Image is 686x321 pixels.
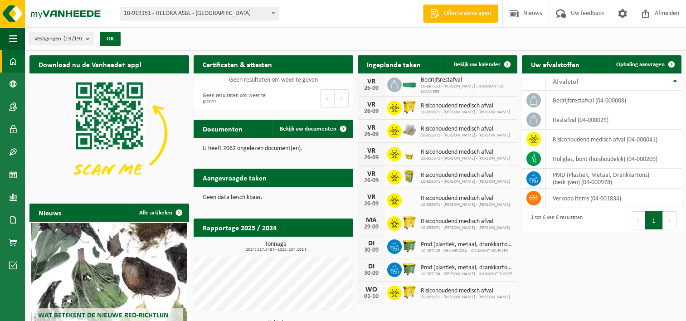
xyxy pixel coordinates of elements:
[362,78,380,85] div: VR
[402,215,417,230] img: WB-0770-HPE-YW-14
[421,172,510,179] span: Risicohoudend medisch afval
[421,156,510,161] span: 10-855671 - [PERSON_NAME] - [PERSON_NAME]
[421,133,510,138] span: 10-855671 - [PERSON_NAME] - [PERSON_NAME]
[362,147,380,155] div: VR
[362,247,380,253] div: 30-09
[421,295,510,300] span: 10-855671 - [PERSON_NAME] - [PERSON_NAME]
[616,62,665,68] span: Ophaling aanvragen
[402,238,417,253] img: WB-1100-HPE-GN-50
[100,32,121,46] button: OK
[402,146,417,161] img: LP-SB-00030-HPE-C6
[553,78,579,86] span: Afvalstof
[34,32,82,46] span: Vestigingen
[362,240,380,247] div: DI
[546,169,681,189] td: PMD (Plastiek, Metaal, Drankkartons) (bedrijven) (04-000978)
[402,284,417,300] img: WB-0770-HPE-YW-14
[645,211,663,229] button: 1
[402,261,417,277] img: WB-1100-HPE-GN-50
[63,36,82,42] count: (19/19)
[286,236,352,254] a: Bekijk rapportage
[526,210,583,230] div: 1 tot 6 van 6 resultaten
[442,9,493,18] span: Offerte aanvragen
[362,201,380,207] div: 26-09
[421,241,513,248] span: Pmd (plastiek, metaal, drankkartons) (bedrijven)
[132,204,188,222] a: Alle artikelen
[421,102,510,110] span: Risicohoudend medisch afval
[362,85,380,92] div: 26-09
[447,55,516,73] a: Bekijk uw kalender
[663,211,677,229] button: Next
[421,272,513,277] span: 10-987234 - [PERSON_NAME] - JOLIMONT TUBIZE
[362,286,380,293] div: WO
[362,263,380,270] div: DI
[546,189,681,208] td: verkoop items (04-001834)
[421,195,510,202] span: Risicohoudend medisch afval
[362,270,380,277] div: 30-09
[29,32,94,45] button: Vestigingen(19/19)
[546,110,681,130] td: restafval (04-000029)
[362,101,380,108] div: VR
[423,5,498,23] a: Offerte aanvragen
[362,108,380,115] div: 26-09
[203,146,344,152] p: U heeft 2062 ongelezen document(en).
[29,73,189,193] img: Download de VHEPlus App
[421,264,513,272] span: Pmd (plastiek, metaal, drankkartons) (bedrijven)
[194,169,276,186] h2: Aangevraagde taken
[362,194,380,201] div: VR
[194,73,353,86] td: Geen resultaten om weer te geven
[194,55,281,73] h2: Certificaten & attesten
[421,126,510,133] span: Risicohoudend medisch afval
[198,241,353,252] h3: Tonnage
[362,293,380,300] div: 01-10
[421,248,513,254] span: 10-987206 - CHU HELORA - JOLIMONT NIVELLES
[194,219,286,236] h2: Rapportage 2025 / 2024
[609,55,681,73] a: Ophaling aanvragen
[358,55,430,73] h2: Ingeplande taken
[120,7,278,20] span: 10-919151 - HELORA ASBL - MONS
[522,55,589,73] h2: Uw afvalstoffen
[362,124,380,131] div: VR
[29,55,151,73] h2: Download nu de Vanheede+ app!
[421,110,510,115] span: 10-855671 - [PERSON_NAME] - [PERSON_NAME]
[421,218,510,225] span: Risicohoudend medisch afval
[29,204,70,221] h2: Nieuws
[421,77,513,84] span: Bedrijfsrestafval
[362,155,380,161] div: 26-09
[421,225,510,231] span: 10-855671 - [PERSON_NAME] - [PERSON_NAME]
[631,211,645,229] button: Previous
[402,99,417,115] img: WB-0770-HPE-YW-14
[335,89,349,107] button: Next
[362,131,380,138] div: 26-09
[203,195,344,201] p: Geen data beschikbaar.
[454,62,501,68] span: Bekijk uw kalender
[362,224,380,230] div: 29-09
[421,149,510,156] span: Risicohoudend medisch afval
[320,89,335,107] button: Previous
[421,202,510,208] span: 10-855671 - [PERSON_NAME] - [PERSON_NAME]
[402,122,417,138] img: LP-PA-00000-WDN-11
[198,88,269,108] div: Geen resultaten om weer te geven
[546,130,681,149] td: risicohoudend medisch afval (04-000041)
[421,287,510,295] span: Risicohoudend medisch afval
[362,217,380,224] div: MA
[194,120,252,137] h2: Documenten
[362,178,380,184] div: 26-09
[198,248,353,252] span: 2024: 117,548 t - 2025: 104,101 t
[421,84,513,95] span: 10-987253 - [PERSON_NAME] - JOLIMONT LA LOUVIERE
[280,126,336,132] span: Bekijk uw documenten
[402,169,417,184] img: LP-SB-00045-CRB-21
[272,120,352,138] a: Bekijk uw documenten
[546,91,681,110] td: bedrijfsrestafval (04-000008)
[546,149,681,169] td: hol glas, bont (huishoudelijk) (04-000209)
[362,170,380,178] div: VR
[402,80,417,88] img: HK-XC-20-GN-00
[421,179,510,185] span: 10-855671 - [PERSON_NAME] - [PERSON_NAME]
